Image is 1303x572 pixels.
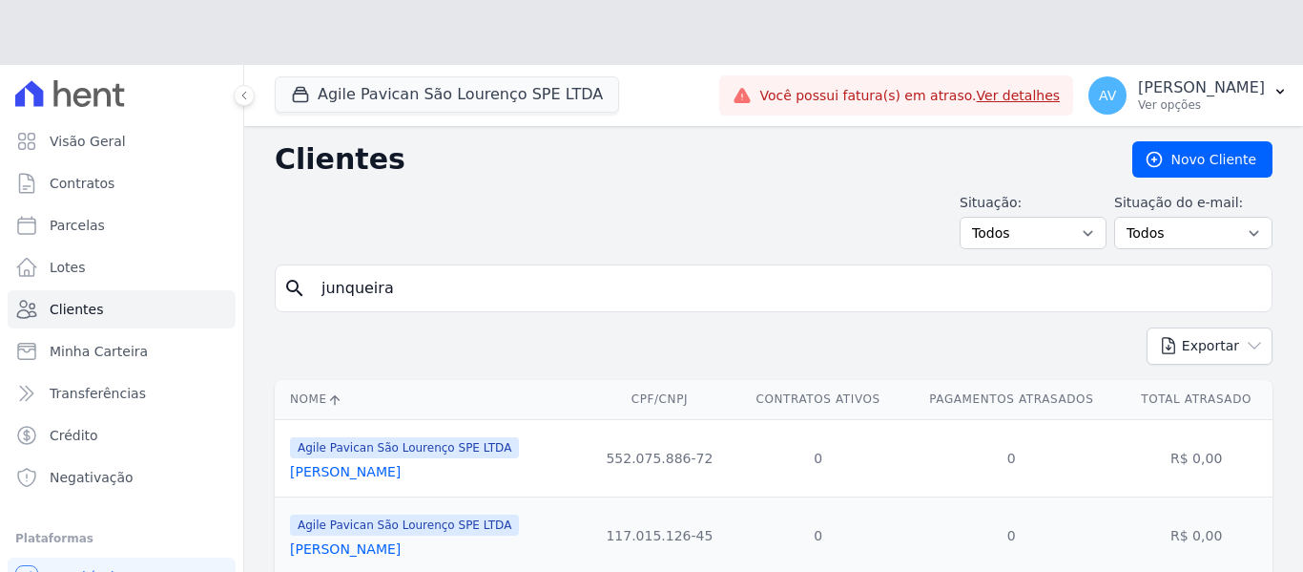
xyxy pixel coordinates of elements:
[734,380,902,419] th: Contratos Ativos
[586,380,734,419] th: CPF/CNPJ
[902,419,1120,497] td: 0
[1120,380,1272,419] th: Total Atrasado
[1147,328,1272,365] button: Exportar
[50,342,148,361] span: Minha Carteira
[8,122,236,160] a: Visão Geral
[50,174,114,193] span: Contratos
[275,142,1102,177] h2: Clientes
[50,216,105,235] span: Parcelas
[8,416,236,455] a: Crédito
[8,458,236,497] a: Negativação
[902,380,1120,419] th: Pagamentos Atrasados
[586,419,734,497] td: 552.075.886-72
[759,86,1060,106] span: Você possui fatura(s) em atraso.
[734,419,902,497] td: 0
[275,380,586,419] th: Nome
[8,248,236,286] a: Lotes
[1120,419,1272,497] td: R$ 0,00
[290,464,401,479] a: [PERSON_NAME]
[283,277,306,300] i: search
[1073,69,1303,122] button: AV [PERSON_NAME] Ver opções
[15,527,228,550] div: Plataformas
[8,374,236,413] a: Transferências
[50,300,103,319] span: Clientes
[1138,97,1265,113] p: Ver opções
[50,132,126,151] span: Visão Geral
[8,332,236,371] a: Minha Carteira
[275,76,619,113] button: Agile Pavican São Lourenço SPE LTDA
[8,164,236,202] a: Contratos
[50,426,98,445] span: Crédito
[290,437,519,458] span: Agile Pavican São Lourenço SPE LTDA
[1099,89,1116,102] span: AV
[1114,193,1272,213] label: Situação do e-mail:
[310,269,1264,307] input: Buscar por nome, CPF ou e-mail
[50,258,86,277] span: Lotes
[50,468,134,487] span: Negativação
[1138,78,1265,97] p: [PERSON_NAME]
[8,290,236,328] a: Clientes
[290,541,401,557] a: [PERSON_NAME]
[1132,141,1272,178] a: Novo Cliente
[960,193,1107,213] label: Situação:
[8,206,236,244] a: Parcelas
[977,88,1061,103] a: Ver detalhes
[290,515,519,536] span: Agile Pavican São Lourenço SPE LTDA
[19,507,65,553] iframe: Intercom live chat
[50,384,146,403] span: Transferências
